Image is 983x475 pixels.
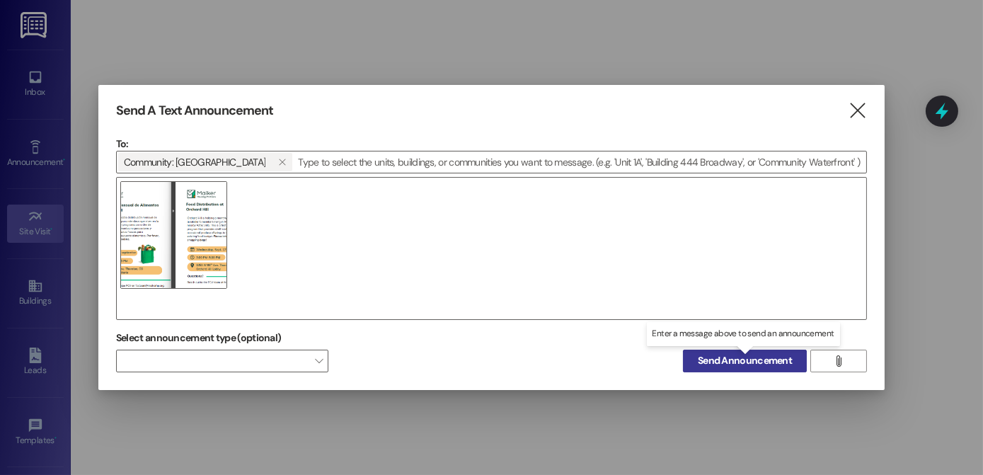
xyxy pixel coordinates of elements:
input: Type to select the units, buildings, or communities you want to message. (e.g. 'Unit 1A', 'Buildi... [294,151,866,173]
span: Send Announcement [698,353,792,368]
button: Community: Orchard Hill [271,153,292,171]
i:  [278,156,286,168]
img: 3876-1758047321828.png [120,181,228,289]
i:  [848,103,867,118]
span: Community: Orchard Hill [124,153,265,171]
p: To: [116,137,867,151]
h3: Send A Text Announcement [116,103,273,119]
label: Select announcement type (optional) [116,327,282,349]
i:  [833,355,844,367]
button: Send Announcement [683,350,807,372]
p: Enter a message above to send an announcement [653,328,834,340]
